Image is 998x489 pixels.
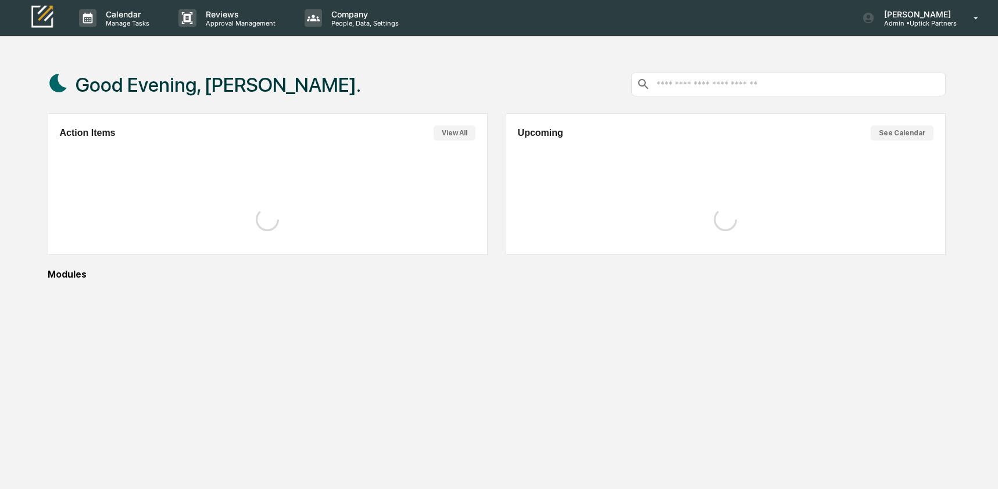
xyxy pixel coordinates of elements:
img: logo [28,4,56,31]
p: Reviews [196,9,281,19]
button: See Calendar [871,125,933,141]
p: Approval Management [196,19,281,27]
p: Manage Tasks [96,19,155,27]
p: Company [322,9,405,19]
p: People, Data, Settings [322,19,405,27]
h2: Action Items [60,128,116,138]
h2: Upcoming [518,128,563,138]
p: Admin • Uptick Partners [875,19,957,27]
div: Modules [48,269,946,280]
button: View All [434,125,475,141]
h1: Good Evening, [PERSON_NAME]. [76,73,361,96]
p: [PERSON_NAME] [875,9,957,19]
p: Calendar [96,9,155,19]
